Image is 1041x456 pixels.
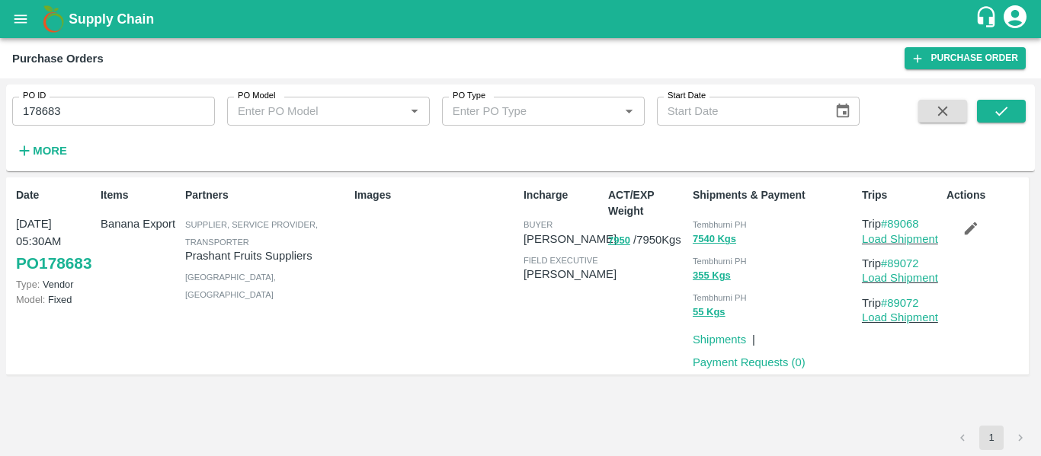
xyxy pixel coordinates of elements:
button: 55 Kgs [693,304,725,321]
p: Date [16,187,94,203]
button: Open [405,101,424,121]
a: Purchase Order [905,47,1026,69]
button: Choose date [828,97,857,126]
label: Start Date [668,90,706,102]
button: 355 Kgs [693,267,731,285]
p: Trip [862,215,940,232]
span: field executive [524,256,598,265]
span: Model: [16,294,45,305]
div: customer-support [975,5,1001,33]
p: Items [101,187,179,203]
p: Incharge [524,187,602,203]
label: PO Type [453,90,485,102]
input: Start Date [657,97,823,126]
span: Tembhurni PH [693,257,747,266]
a: Load Shipment [862,272,938,284]
a: Load Shipment [862,311,938,324]
a: Supply Chain [69,8,975,30]
p: ACT/EXP Weight [608,187,687,219]
label: PO ID [23,90,46,102]
p: Trip [862,255,940,272]
button: 7950 [608,232,630,250]
p: Vendor [16,277,94,292]
span: Tembhurni PH [693,293,747,302]
p: Actions [947,187,1025,203]
a: Payment Requests (0) [693,356,806,368]
p: [DATE] 05:30AM [16,215,94,250]
input: Enter PO Type [447,101,595,121]
p: [PERSON_NAME] [524,266,617,282]
button: Open [619,101,639,121]
p: Trips [862,187,940,203]
div: account of current user [1001,3,1029,35]
p: Prashant Fruits Suppliers [185,247,348,264]
a: #89072 [881,257,919,269]
input: Enter PO Model [232,101,380,121]
a: #89068 [881,218,919,230]
span: [GEOGRAPHIC_DATA] , [GEOGRAPHIC_DATA] [185,273,276,298]
input: Enter PO ID [12,97,215,126]
p: [PERSON_NAME] [524,231,617,247]
p: Shipments & Payment [693,187,856,203]
span: Tembhurni PH [693,220,747,229]
p: Banana Export [101,215,179,232]
img: logo [38,4,69,34]
p: Partners [185,187,348,203]
a: PO178683 [16,250,91,277]
button: 7540 Kgs [693,231,736,248]
a: Shipments [693,333,746,346]
span: Type: [16,279,40,290]
a: #89072 [881,297,919,309]
p: Images [354,187,517,203]
strong: More [33,145,67,157]
span: buyer [524,220,553,229]
div: Purchase Orders [12,49,104,69]
div: | [746,325,755,348]
span: Supplier, Service Provider, Transporter [185,220,318,246]
button: open drawer [3,2,38,37]
p: Fixed [16,292,94,307]
nav: pagination navigation [948,426,1035,450]
label: PO Model [238,90,276,102]
p: Trip [862,295,940,311]
p: / 7950 Kgs [608,231,687,249]
button: More [12,138,71,164]
b: Supply Chain [69,11,154,27]
button: page 1 [979,426,1004,450]
a: Load Shipment [862,233,938,245]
